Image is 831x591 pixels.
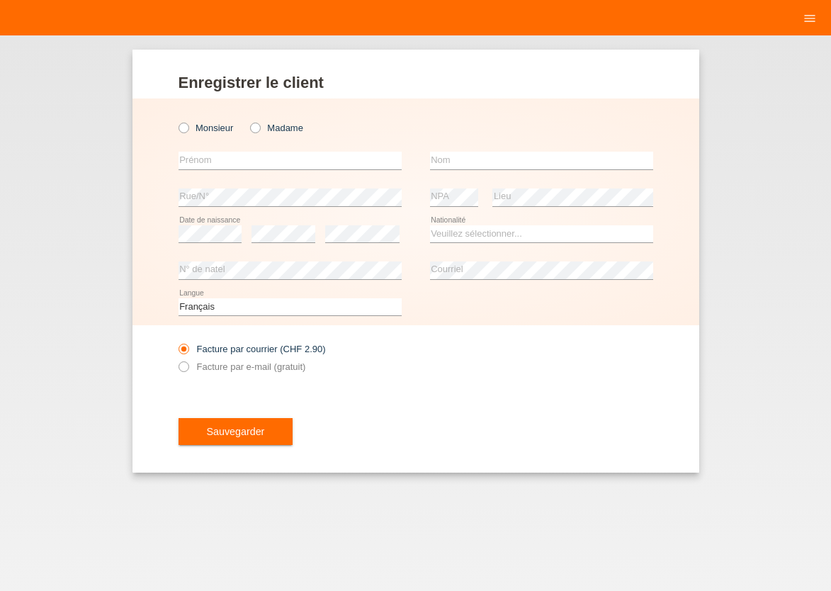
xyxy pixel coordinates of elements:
input: Madame [250,123,259,132]
a: menu [796,13,824,22]
label: Madame [250,123,303,133]
input: Facture par e-mail (gratuit) [179,361,188,379]
input: Facture par courrier (CHF 2.90) [179,344,188,361]
span: Sauvegarder [207,426,265,437]
label: Facture par e-mail (gratuit) [179,361,306,372]
label: Facture par courrier (CHF 2.90) [179,344,326,354]
button: Sauvegarder [179,418,293,445]
label: Monsieur [179,123,234,133]
h1: Enregistrer le client [179,74,653,91]
input: Monsieur [179,123,188,132]
i: menu [803,11,817,26]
